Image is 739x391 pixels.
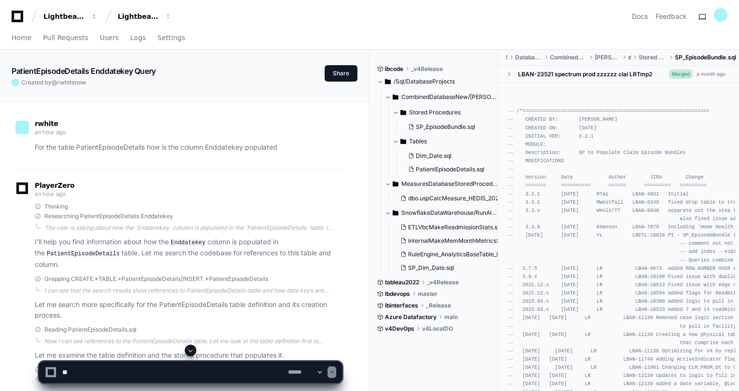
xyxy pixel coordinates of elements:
[697,70,725,78] div: a month ago
[411,65,443,73] span: _v4Release
[394,78,455,85] span: /Sql/DatabaseProjects
[130,27,146,49] a: Logs
[385,176,498,192] button: MeasuresDatabaseStoredProcedures/dbo/Measures/HEDIS2022
[418,290,438,298] span: master
[385,325,414,333] span: v4DevOps
[157,35,185,41] span: Settings
[409,138,427,145] span: Tables
[416,152,452,160] span: Dim_Date.sql
[157,27,185,49] a: Settings
[400,107,406,118] svg: Directory
[35,299,342,321] p: Let me search more specifically for the PatientEpisodeDetails table definition and its creation p...
[393,105,498,120] button: Stored Procedures
[40,8,101,25] button: Lightbeam Health
[130,35,146,41] span: Logs
[656,12,687,21] button: Feedback
[385,205,498,221] button: SnowflakeDataWarehouse/RunAlways/StoredProcedures
[385,313,437,321] span: Azure Datafactory
[518,70,652,78] div: LBAN-23521 spectrum prod zzzzzz clai LRTmp2
[397,234,500,248] button: internalMakeMemMonthMetricsSNFPatients.sql
[408,264,454,272] span: SP_Dim_Date.sql
[408,195,537,202] span: dbo.uspCalcMeasure_HEDIS_2022@CRE_36.sql
[675,54,736,61] span: SP_EpisodeBundle.sql
[44,275,268,283] span: Grepping CREATE.*TABLE.*PatientEpisodeDetails|INSERT.*PatientEpisodeDetails
[401,209,498,217] span: SnowflakeDataWarehouse/RunAlways/StoredProcedures
[515,54,542,61] span: DatabaseProjects
[408,223,502,231] span: ETLVbcMakeReadmissionStats.sql
[43,35,88,41] span: Pull Requests
[416,166,484,173] span: PatientEpisodeDetails.sql
[377,74,491,89] button: /Sql/DatabaseProjects
[35,190,66,197] span: an hour ago
[397,192,500,205] button: dbo.uspCalcMeasure_HEDIS_2022@CRE_36.sql
[507,174,704,180] span: -- Version Date Author JIRA Change
[507,125,597,131] span: -- CREATED ON: [DATE]
[44,224,342,232] div: The user is asking about how the `Enddatekey` column is populated in the `PatientEpisodeDetails` ...
[35,182,74,188] span: PlayerZero
[400,136,406,147] svg: Directory
[397,221,500,234] button: ETLVbcMakeReadmissionStats.sql
[404,149,493,163] button: Dim_Date.sql
[507,182,707,188] span: -- ======= ========== ====== ========= =========
[75,79,86,86] span: now
[44,287,342,294] div: I can see that the search results show references to PatientEpisodeDetails table and how date key...
[397,261,500,275] button: SP_Dim_Date.sql
[507,133,594,139] span: -- INITIAL VER: 3.2.1
[506,54,507,61] span: Sql
[385,279,419,286] span: tableau2022
[507,108,710,114] span: -- /*===============================================================
[21,79,86,86] span: Created by
[35,120,58,127] span: rwhite
[404,120,493,134] button: SP_EpisodeBundle.sql
[632,12,648,21] a: Docs
[393,91,398,103] svg: Directory
[35,128,66,136] span: an hour ago
[44,337,342,345] div: Now I can see references to the PatientEpisodeDetails table. Let me look at the table definition ...
[444,313,458,321] span: main
[401,180,498,188] span: MeasuresDatabaseStoredProcedures/dbo/Measures/HEDIS2022
[507,158,564,164] span: -- MODIFICATIONS
[44,203,68,210] span: Thinking
[404,163,493,176] button: PatientEpisodeDetails.sql
[385,89,498,105] button: CombinedDatabaseNew/[PERSON_NAME]/dbo
[393,207,398,219] svg: Directory
[44,326,137,334] span: Reading PatientEpisodeDetails.sql
[393,178,398,190] svg: Directory
[422,325,453,333] span: v4LocalDO
[114,8,176,25] button: Lightbeam Health Solutions
[427,279,459,286] span: _v4Release
[408,251,549,258] span: RuleEngine_AnalyticsBaseTable_PatientEpisodes.sql
[507,191,689,197] span: -- 3.2.1 [DATE] MTai LBAN-4031 Initial
[595,54,620,61] span: [PERSON_NAME]
[118,12,159,21] div: Lightbeam Health Solutions
[100,27,119,49] a: Users
[385,290,410,298] span: lbdevops
[550,54,587,61] span: CombinedDatabaseNew
[507,166,513,172] span: --
[416,123,475,131] span: SP_EpisodeBundle.sql
[12,66,156,76] app-text-character-animate: PatientEpisodeDetails Enddatekey Query
[507,150,686,155] span: -- Description: SP to Populate Claim Episode Bundles
[52,79,57,86] span: @
[57,79,75,86] span: rwhite
[385,76,391,87] svg: Directory
[639,54,667,61] span: Stored Procedures
[385,302,418,309] span: lbinterfaces
[409,109,461,116] span: Stored Procedures
[680,249,736,254] span: -- add index --#101
[507,116,617,122] span: -- CREATED BY: [PERSON_NAME]
[43,12,85,21] div: Lightbeam Health
[628,54,631,61] span: dbo
[100,35,119,41] span: Users
[169,238,207,247] code: Enddatekey
[35,237,342,270] p: I'll help you find information about how the column is populated in the table. Let me search the ...
[385,65,403,73] span: lbcode
[669,70,693,79] span: Merged
[397,248,500,261] button: RuleEngine_AnalyticsBaseTable_PatientEpisodes.sql
[393,134,498,149] button: Tables
[507,141,546,147] span: -- MODULE:
[408,237,539,245] span: internalMakeMemMonthMetricsSNFPatients.sql
[43,27,88,49] a: Pull Requests
[44,212,173,220] span: Researching PatientEpisodeDetails Enddatekey
[426,302,451,309] span: _Release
